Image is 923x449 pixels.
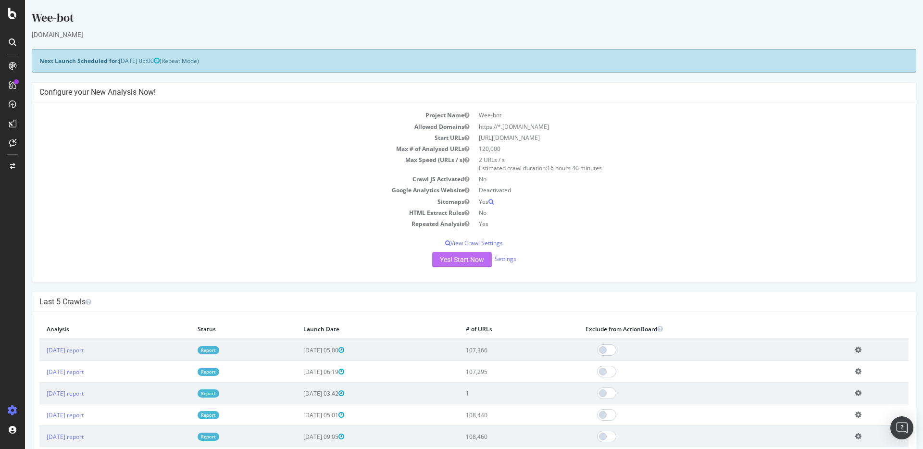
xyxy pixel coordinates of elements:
td: Google Analytics Website [14,185,449,196]
td: 108,440 [434,404,553,426]
h4: Last 5 Crawls [14,297,884,307]
a: Report [173,368,194,376]
td: 107,366 [434,339,553,361]
td: Start URLs [14,132,449,143]
td: Yes [449,218,884,229]
a: [DATE] report [22,411,59,419]
td: 120,000 [449,143,884,154]
td: No [449,174,884,185]
td: Yes [449,196,884,207]
button: Yes! Start Now [407,252,467,267]
td: 1 [434,383,553,404]
a: [DATE] report [22,368,59,376]
td: Crawl JS Activated [14,174,449,185]
span: [DATE] 06:19 [278,368,319,376]
th: Launch Date [271,319,434,339]
td: Deactivated [449,185,884,196]
div: Open Intercom Messenger [890,416,913,439]
td: 108,460 [434,426,553,448]
p: View Crawl Settings [14,239,884,247]
th: # of URLs [434,319,553,339]
td: Max # of Analysed URLs [14,143,449,154]
a: [DATE] report [22,433,59,441]
h4: Configure your New Analysis Now! [14,87,884,97]
div: [DOMAIN_NAME] [7,30,891,39]
span: [DATE] 05:00 [278,346,319,354]
span: [DATE] 05:01 [278,411,319,419]
strong: Next Launch Scheduled for: [14,57,94,65]
th: Status [165,319,271,339]
td: No [449,207,884,218]
td: Sitemaps [14,196,449,207]
td: https://*.[DOMAIN_NAME] [449,121,884,132]
a: Report [173,389,194,398]
td: 107,295 [434,361,553,383]
a: Report [173,433,194,441]
td: Repeated Analysis [14,218,449,229]
a: [DATE] report [22,389,59,398]
td: [URL][DOMAIN_NAME] [449,132,884,143]
td: Max Speed (URLs / s) [14,154,449,174]
div: Wee-bot [7,10,891,30]
div: (Repeat Mode) [7,49,891,73]
span: 16 hours 40 minutes [522,164,577,172]
td: Project Name [14,110,449,121]
td: Allowed Domains [14,121,449,132]
a: [DATE] report [22,346,59,354]
th: Exclude from ActionBoard [553,319,823,339]
span: [DATE] 09:05 [278,433,319,441]
span: [DATE] 03:42 [278,389,319,398]
td: 2 URLs / s Estimated crawl duration: [449,154,884,174]
td: HTML Extract Rules [14,207,449,218]
th: Analysis [14,319,165,339]
a: Settings [470,255,491,263]
td: Wee-bot [449,110,884,121]
span: [DATE] 05:00 [94,57,135,65]
a: Report [173,411,194,419]
a: Report [173,346,194,354]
